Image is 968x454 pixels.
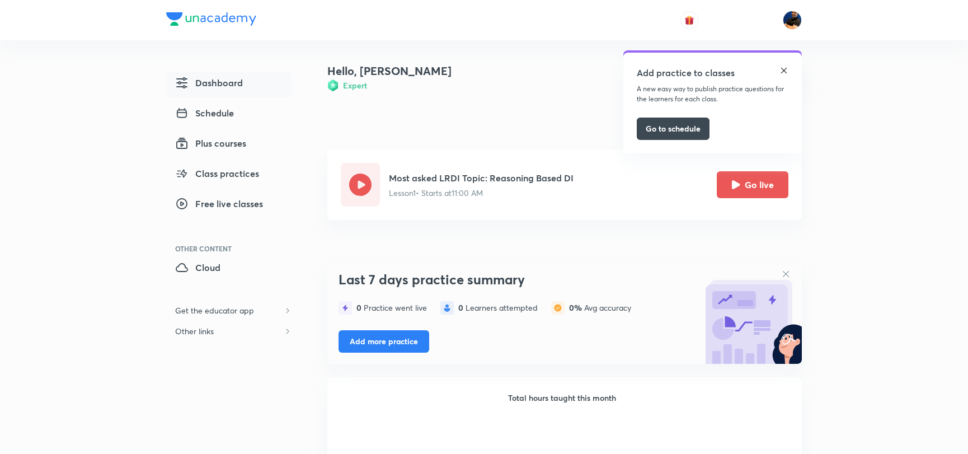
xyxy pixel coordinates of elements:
[175,261,220,274] span: Cloud
[440,301,454,315] img: statistics
[166,256,292,282] a: Cloud
[701,263,802,364] img: bg
[166,102,292,128] a: Schedule
[779,66,788,75] img: close
[783,11,802,30] img: Saral Nashier
[339,301,352,315] img: statistics
[166,193,292,218] a: Free live classes
[356,303,427,312] div: Practice went live
[175,76,243,90] span: Dashboard
[175,106,234,120] span: Schedule
[389,171,574,185] h5: Most asked LRDI Topic: Reasoning Based DI
[175,167,259,180] span: Class practices
[166,132,292,158] a: Plus courses
[637,66,735,79] h5: Add practice to classes
[166,72,292,97] a: Dashboard
[343,79,367,91] h6: Expert
[327,79,339,91] img: Badge
[458,302,466,313] span: 0
[166,12,256,29] a: Company Logo
[166,300,263,321] h6: Get the educator app
[175,245,292,252] div: Other Content
[637,84,788,104] p: A new easy way to publish practice questions for the learners for each class.
[166,321,223,341] h6: Other links
[569,302,584,313] span: 0%
[569,303,631,312] div: Avg accuracy
[684,15,694,25] img: avatar
[175,197,263,210] span: Free live classes
[458,303,538,312] div: Learners attempted
[717,171,788,198] button: Go live
[327,63,452,79] h4: Hello, [PERSON_NAME]
[680,11,698,29] button: avatar
[389,187,574,199] p: Lesson 1 • Starts at 11:00 AM
[166,12,256,26] img: Company Logo
[637,118,709,140] button: Go to schedule
[166,162,292,188] a: Class practices
[339,272,696,288] h3: Last 7 days practice summary
[508,392,616,404] h6: Total hours taught this month
[175,137,246,150] span: Plus courses
[356,302,364,313] span: 0
[339,330,429,353] button: Add more practice
[868,410,956,442] iframe: Help widget launcher
[551,301,565,315] img: statistics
